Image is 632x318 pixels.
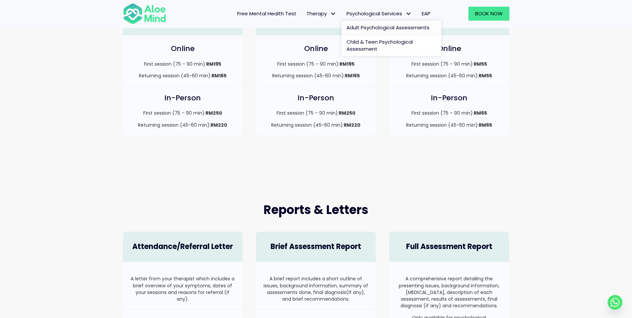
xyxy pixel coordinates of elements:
[130,72,236,79] p: Returning session (45-60 min):
[264,201,368,218] span: Reports & Letters
[263,93,369,103] h4: In-Person
[232,7,302,21] a: Free Mental Health Test
[263,61,369,67] p: First session (75 – 90 min):
[608,295,622,310] a: Whatsapp
[474,110,487,116] strong: RM65
[417,7,435,21] a: EAP
[404,9,413,19] span: Psychological Services: submenu
[328,9,338,19] span: Therapy: submenu
[422,10,430,17] span: EAP
[346,24,429,31] span: Adult Psychological Assessments
[479,72,492,79] strong: RM55
[475,10,503,17] span: Book Now
[341,7,417,21] a: Psychological ServicesPsychological Services: submenu
[339,61,354,67] strong: RM195
[130,242,236,252] h4: Attendance/Referral Letter
[211,122,227,128] strong: RM220
[396,242,502,252] h4: Full Assessment Report
[130,44,236,54] h4: Online
[302,7,341,21] a: TherapyTherapy: submenu
[206,61,221,67] strong: RM195
[346,38,413,53] span: Child & Teen Psychological Assessment
[396,61,502,67] p: First session (75 – 90 min):
[175,7,435,21] nav: Menu
[346,10,412,17] span: Psychological Services
[212,72,227,79] strong: RM165
[396,93,502,103] h4: In-Person
[263,44,369,54] h4: Online
[396,44,502,54] h4: Online
[396,275,502,309] p: A comprehensive report detailing the presenting issues, background information, [MEDICAL_DATA], d...
[130,61,236,67] p: First session (75 – 90 min):
[130,275,236,302] p: A letter from your therapist which includes a brief overview of your symptoms, dates of your sess...
[307,10,336,17] span: Therapy
[263,72,369,79] p: Returning session (45-60 min):
[206,110,222,116] strong: RM250
[396,122,502,128] p: Returning session (45-60 min):
[237,10,297,17] span: Free Mental Health Test
[344,122,360,128] strong: RM220
[130,122,236,128] p: Returning session (45-60 min):
[263,122,369,128] p: Returning session (45-60 min):
[130,110,236,116] p: First session (75 – 90 min):
[339,110,355,116] strong: RM250
[130,93,236,103] h4: In-Person
[341,21,441,35] a: Adult Psychological Assessments
[479,122,492,128] strong: RM65
[474,61,487,67] strong: RM55
[263,242,369,252] h4: Brief Assessment Report
[123,3,166,25] img: Aloe mind Logo
[396,110,502,116] p: First session (75 – 90 min):
[396,72,502,79] p: Returning session (45-60 min):
[468,7,509,21] a: Book Now
[263,110,369,116] p: First session (75 – 90 min):
[263,275,369,302] p: A brief report includes a short outline of issues, background information, summary of assessments...
[341,35,441,56] a: Child & Teen Psychological Assessment
[345,72,360,79] strong: RM165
